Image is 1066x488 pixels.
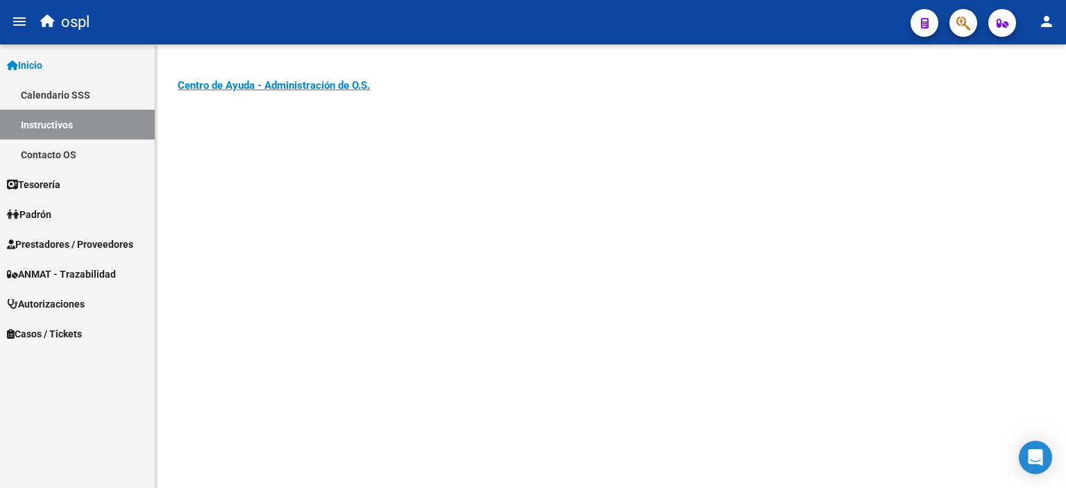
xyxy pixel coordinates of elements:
[7,58,42,73] span: Inicio
[7,237,133,252] span: Prestadores / Proveedores
[7,296,85,312] span: Autorizaciones
[61,7,90,37] span: ospl
[7,326,82,342] span: Casos / Tickets
[7,267,116,282] span: ANMAT - Trazabilidad
[178,79,370,92] a: Centro de Ayuda - Administración de O.S.
[11,13,28,30] mat-icon: menu
[7,177,60,192] span: Tesorería
[7,207,51,222] span: Padrón
[1038,13,1055,30] mat-icon: person
[1019,441,1052,474] div: Open Intercom Messenger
